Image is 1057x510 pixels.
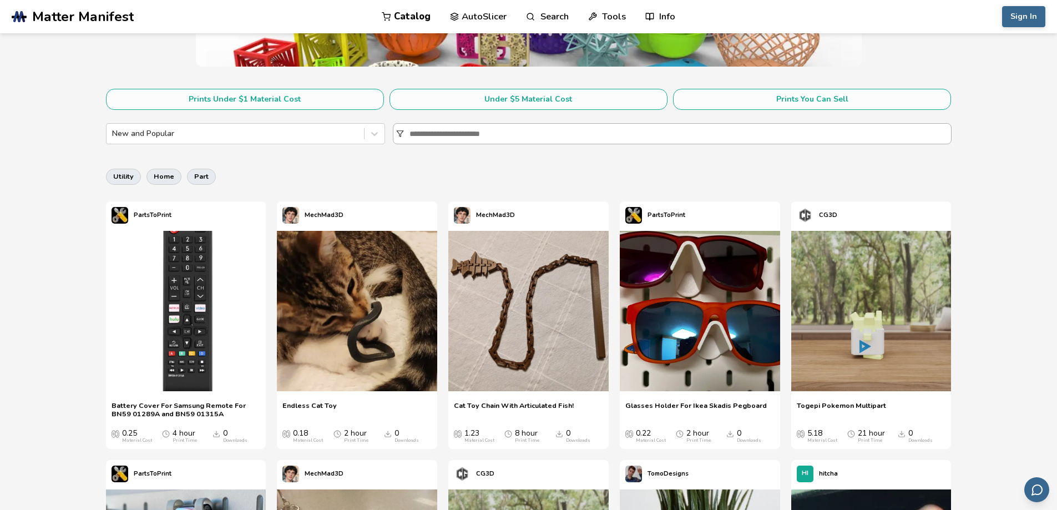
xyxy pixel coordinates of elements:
input: New and Popular [112,129,114,138]
img: CG3D's profile [454,466,471,482]
button: home [146,169,181,184]
div: Downloads [566,438,590,443]
a: MechMad3D's profileMechMad3D [277,201,349,229]
div: Print Time [173,438,197,443]
button: Sign In [1002,6,1045,27]
span: Average Print Time [162,429,170,438]
button: Send feedback via email [1024,477,1049,502]
p: PartsToPrint [134,209,171,221]
p: TomoDesigns [648,468,689,479]
img: PartsToPrint's profile [112,207,128,224]
img: CG3D's profile [797,207,813,224]
a: PartsToPrint's profilePartsToPrint [620,201,691,229]
span: Downloads [213,429,220,438]
div: 1.23 [464,429,494,443]
div: 2 hour [344,429,368,443]
p: MechMad3D [476,209,515,221]
div: 0.22 [636,429,666,443]
div: Print Time [515,438,539,443]
div: 0 [566,429,590,443]
div: Material Cost [122,438,152,443]
a: Glasses Holder For Ikea Skadis Pegboard [625,401,767,418]
p: MechMad3D [305,468,343,479]
button: utility [106,169,141,184]
span: Average Cost [454,429,462,438]
a: Endless Cat Toy [282,401,337,418]
div: 0 [737,429,761,443]
p: hitcha [819,468,838,479]
p: PartsToPrint [134,468,171,479]
span: Average Cost [797,429,805,438]
div: Print Time [686,438,711,443]
a: Battery Cover For Samsung Remote For BN59 01289A and BN59 01315A [112,401,261,418]
div: 21 hour [858,429,885,443]
p: CG3D [476,468,494,479]
div: 0 [223,429,247,443]
div: Material Cost [636,438,666,443]
img: PartsToPrint's profile [625,207,642,224]
a: CG3D's profileCG3D [791,201,843,229]
div: Downloads [395,438,419,443]
div: Material Cost [464,438,494,443]
a: PartsToPrint's profilePartsToPrint [106,460,177,488]
button: part [187,169,216,184]
div: 0.18 [293,429,323,443]
span: HI [802,470,808,477]
span: Average Cost [282,429,290,438]
div: Material Cost [807,438,837,443]
span: Downloads [384,429,392,438]
a: MechMad3D's profileMechMad3D [277,460,349,488]
div: Downloads [908,438,933,443]
div: Downloads [737,438,761,443]
span: Average Print Time [847,429,855,438]
img: PartsToPrint's profile [112,466,128,482]
a: CG3D's profileCG3D [448,460,500,488]
img: MechMad3D's profile [282,466,299,482]
div: Print Time [344,438,368,443]
div: Print Time [858,438,882,443]
div: 0.25 [122,429,152,443]
p: MechMad3D [305,209,343,221]
a: TomoDesigns's profileTomoDesigns [620,460,694,488]
img: MechMad3D's profile [454,207,471,224]
div: 5.18 [807,429,837,443]
div: 2 hour [686,429,711,443]
span: Average Cost [625,429,633,438]
button: Prints You Can Sell [673,89,951,110]
div: 4 hour [173,429,197,443]
img: TomoDesigns's profile [625,466,642,482]
a: Cat Toy Chain With Articulated Fish! [454,401,574,418]
div: Downloads [223,438,247,443]
span: Matter Manifest [32,9,134,24]
div: 8 hour [515,429,539,443]
button: Under $5 Material Cost [390,89,667,110]
div: 0 [395,429,419,443]
span: Downloads [898,429,906,438]
img: MechMad3D's profile [282,207,299,224]
span: Average Print Time [676,429,684,438]
span: Average Cost [112,429,119,438]
span: Downloads [555,429,563,438]
div: 0 [908,429,933,443]
a: PartsToPrint's profilePartsToPrint [106,201,177,229]
a: Togepi Pokemon Multipart [797,401,886,418]
div: Material Cost [293,438,323,443]
span: Average Print Time [333,429,341,438]
p: PartsToPrint [648,209,685,221]
span: Downloads [726,429,734,438]
a: MechMad3D's profileMechMad3D [448,201,520,229]
span: Average Print Time [504,429,512,438]
p: CG3D [819,209,837,221]
button: Prints Under $1 Material Cost [106,89,384,110]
